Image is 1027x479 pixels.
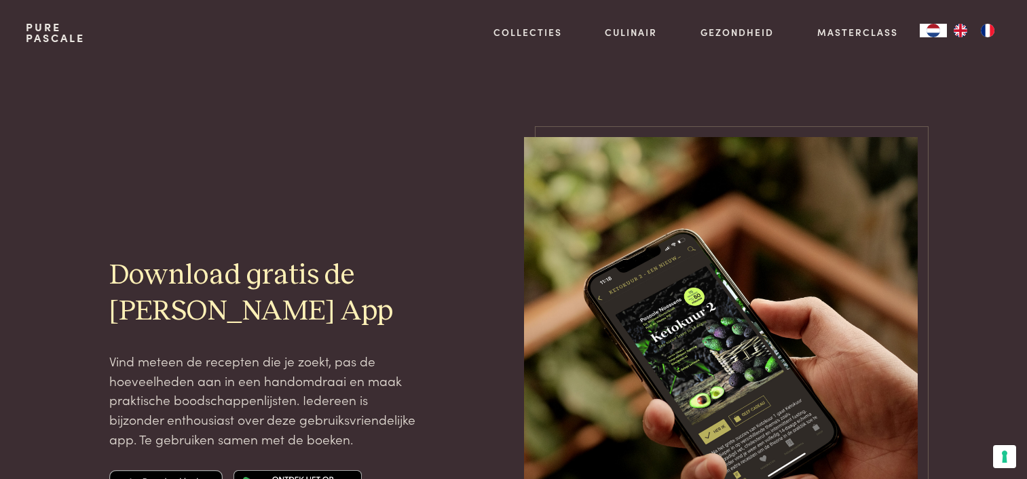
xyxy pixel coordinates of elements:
[920,24,947,37] a: NL
[947,24,1001,37] ul: Language list
[605,25,657,39] a: Culinair
[920,24,1001,37] aside: Language selected: Nederlands
[493,25,562,39] a: Collecties
[947,24,974,37] a: EN
[974,24,1001,37] a: FR
[26,22,85,43] a: PurePascale
[109,351,420,448] p: Vind meteen de recepten die je zoekt, pas de hoeveelheden aan in een handomdraai en maak praktisc...
[701,25,774,39] a: Gezondheid
[109,258,420,330] h2: Download gratis de [PERSON_NAME] App
[920,24,947,37] div: Language
[993,445,1016,468] button: Uw voorkeuren voor toestemming voor trackingtechnologieën
[817,25,898,39] a: Masterclass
